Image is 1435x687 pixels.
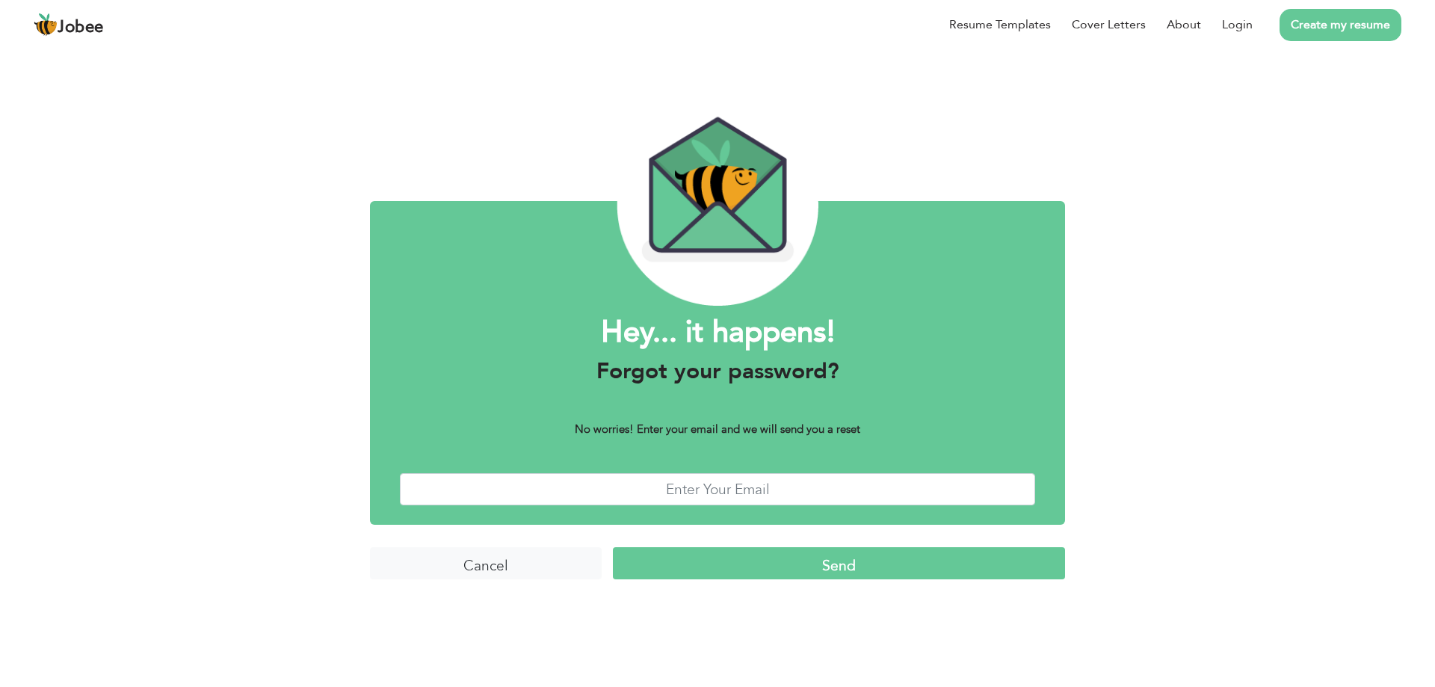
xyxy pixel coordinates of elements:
[34,13,58,37] img: jobee.io
[400,473,1035,505] input: Enter Your Email
[400,358,1035,385] h3: Forgot your password?
[34,13,104,37] a: Jobee
[575,422,860,437] b: No worries! Enter your email and we will send you a reset
[1072,16,1146,34] a: Cover Letters
[58,19,104,36] span: Jobee
[949,16,1051,34] a: Resume Templates
[1167,16,1201,34] a: About
[1280,9,1401,41] a: Create my resume
[370,547,602,579] input: Cancel
[1222,16,1253,34] a: Login
[400,313,1035,352] h1: Hey... it happens!
[613,547,1065,579] input: Send
[617,105,818,306] img: envelope_bee.png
